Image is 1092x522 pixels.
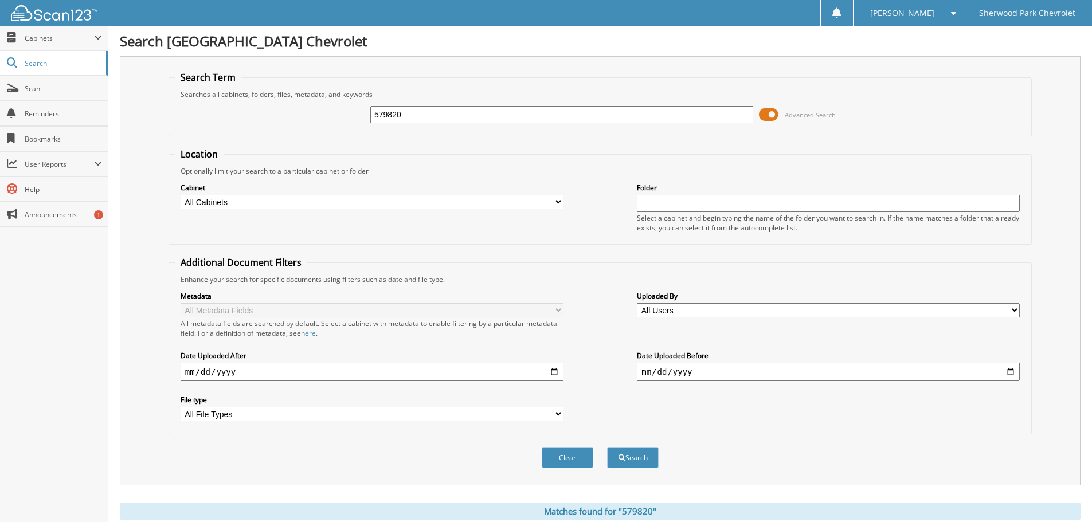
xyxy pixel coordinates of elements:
div: All metadata fields are searched by default. Select a cabinet with metadata to enable filtering b... [181,319,563,338]
span: Cabinets [25,33,94,43]
span: Scan [25,84,102,93]
input: end [637,363,1020,381]
div: 1 [94,210,103,219]
legend: Search Term [175,71,241,84]
label: Uploaded By [637,291,1020,301]
span: Search [25,58,100,68]
label: Date Uploaded After [181,351,563,360]
div: Select a cabinet and begin typing the name of the folder you want to search in. If the name match... [637,213,1020,233]
h1: Search [GEOGRAPHIC_DATA] Chevrolet [120,32,1081,50]
span: Bookmarks [25,134,102,144]
label: File type [181,395,563,405]
legend: Additional Document Filters [175,256,307,269]
span: Help [25,185,102,194]
label: Cabinet [181,183,563,193]
input: start [181,363,563,381]
div: Searches all cabinets, folders, files, metadata, and keywords [175,89,1026,99]
label: Metadata [181,291,563,301]
span: Announcements [25,210,102,219]
span: Sherwood Park Chevrolet [979,10,1075,17]
span: User Reports [25,159,94,169]
legend: Location [175,148,224,160]
div: Matches found for "579820" [120,503,1081,520]
span: Advanced Search [785,111,836,119]
button: Clear [542,447,593,468]
label: Folder [637,183,1020,193]
img: scan123-logo-white.svg [11,5,97,21]
div: Optionally limit your search to a particular cabinet or folder [175,166,1026,176]
button: Search [607,447,659,468]
label: Date Uploaded Before [637,351,1020,360]
span: Reminders [25,109,102,119]
span: [PERSON_NAME] [870,10,934,17]
a: here [301,328,316,338]
div: Enhance your search for specific documents using filters such as date and file type. [175,274,1026,284]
